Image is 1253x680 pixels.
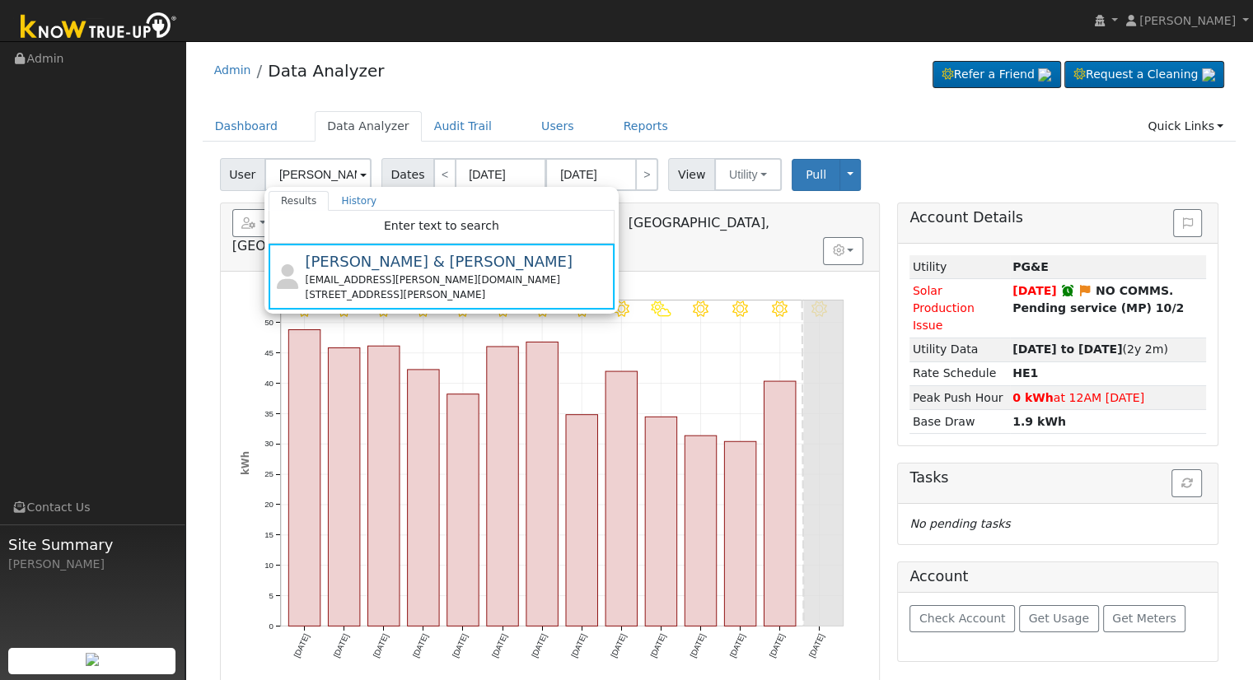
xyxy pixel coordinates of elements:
rect: onclick="" [566,415,597,626]
i: 9/27 - Clear [455,300,470,316]
text: [DATE] [569,632,588,659]
text: [DATE] [727,632,746,659]
rect: onclick="" [446,394,478,626]
img: retrieve [1202,68,1215,82]
span: Check Account [919,612,1006,625]
h5: Tasks [909,469,1206,487]
td: at 12AM [DATE] [1010,385,1207,409]
strong: [DATE] to [DATE] [1012,342,1122,356]
i: 10/03 - MostlyClear [693,300,708,316]
h5: Account [909,568,968,585]
text: [DATE] [767,632,786,659]
div: [PERSON_NAME] [8,556,176,573]
a: > [635,158,658,191]
a: History [329,191,389,211]
span: Dates [381,158,434,191]
td: Utility Data [909,338,1009,361]
a: Snoozed until 10/16/2025 [1060,284,1075,297]
a: Results [269,191,330,211]
rect: onclick="" [328,347,359,626]
text: [DATE] [331,632,350,659]
text: [DATE] [807,632,826,659]
span: Get Meters [1112,612,1176,625]
a: Login As (last 10/07/2025 10:49:07 AM) [602,214,620,231]
span: User [220,158,265,191]
a: Data Analyzer [315,111,422,142]
i: 10/02 - PartlyCloudy [651,300,671,316]
rect: onclick="" [605,371,637,626]
a: Reports [611,111,680,142]
img: Know True-Up [12,9,185,46]
a: Audit Trail [422,111,504,142]
button: Pull [792,159,840,191]
a: Request a Cleaning [1064,61,1224,89]
span: [DATE] [1012,284,1057,297]
a: Dashboard [203,111,291,142]
text: 25 [264,469,274,478]
text: [DATE] [292,632,311,659]
button: Issue History [1173,209,1202,237]
rect: onclick="" [685,435,716,626]
text: 10 [264,561,274,570]
td: Peak Push Hour [909,385,1009,409]
button: Refresh [1171,469,1202,497]
span: View [668,158,715,191]
span: Site Summary [8,533,176,556]
rect: onclick="" [407,370,438,626]
text: [DATE] [451,632,470,659]
text: [DATE] [410,632,429,659]
a: Quick Links [1135,111,1236,142]
h5: Account Details [909,209,1206,226]
button: Get Meters [1103,605,1186,633]
span: Get Usage [1029,612,1089,625]
text: 0 [269,621,274,630]
div: [STREET_ADDRESS][PERSON_NAME] [305,287,610,302]
text: kWh [239,451,250,475]
text: [DATE] [490,632,509,659]
a: Users [529,111,587,142]
i: 10/05 - MostlyClear [772,300,788,316]
strong: P [1012,366,1038,380]
i: 9/28 - Clear [494,300,510,316]
rect: onclick="" [526,342,558,626]
rect: onclick="" [288,329,320,626]
text: 35 [264,408,274,417]
i: 10/01 - Clear [614,300,629,316]
rect: onclick="" [764,381,795,626]
rect: onclick="" [367,346,399,626]
rect: onclick="" [724,441,755,626]
td: Utility [909,255,1009,279]
text: [DATE] [371,632,390,659]
img: retrieve [1038,68,1051,82]
span: [PERSON_NAME] & [PERSON_NAME] [305,253,573,270]
td: Base Draw [909,410,1009,434]
i: Edit Issue [1078,285,1092,296]
text: 30 [264,439,274,448]
text: [DATE] [530,632,549,659]
text: [DATE] [648,632,667,659]
i: No pending tasks [909,517,1010,530]
rect: onclick="" [645,417,676,626]
i: 9/25 - MostlyClear [376,300,391,316]
rect: onclick="" [487,347,518,626]
a: Admin [214,63,251,77]
span: Solar Production Issue [913,284,975,332]
i: 9/26 - Clear [415,300,431,316]
text: 20 [264,500,274,509]
span: [PERSON_NAME] [1139,14,1236,27]
text: 40 [264,379,274,388]
i: 9/30 - Clear [573,300,589,316]
strong: 1.9 kWh [1012,415,1066,428]
button: Check Account [909,605,1015,633]
a: Refer a Friend [933,61,1061,89]
text: [DATE] [609,632,628,659]
td: Rate Schedule [909,361,1009,385]
strong: ID: 17312942, authorized: 09/22/25 [1012,260,1049,273]
text: 5 [269,591,273,600]
i: 9/23 - Clear [297,300,312,316]
button: Get Usage [1019,605,1099,633]
i: 10/04 - MostlyClear [732,300,748,316]
strong: NO COMMS. Pending service (MP) 10/2 [1012,284,1184,314]
text: 45 [264,348,274,357]
a: Data Analyzer [268,61,384,81]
